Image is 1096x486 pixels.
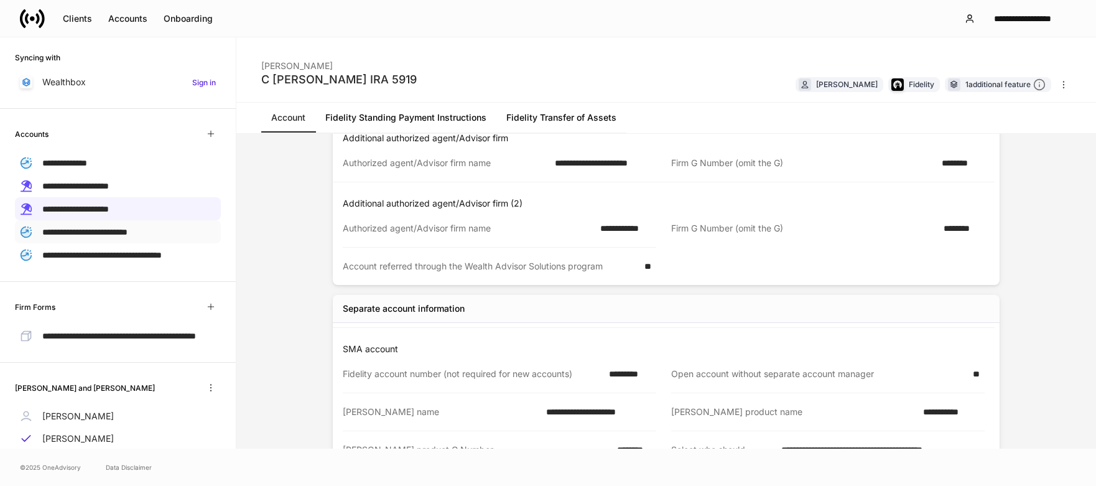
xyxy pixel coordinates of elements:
div: C [PERSON_NAME] IRA 5919 [261,72,417,87]
p: SMA account [343,343,995,355]
div: Separate account information [343,302,465,315]
div: Account referred through the Wealth Advisor Solutions program [343,260,637,273]
a: [PERSON_NAME] [15,428,221,450]
button: Clients [55,9,100,29]
a: Fidelity Standing Payment Instructions [315,103,496,133]
p: [PERSON_NAME] [42,432,114,445]
div: [PERSON_NAME] product G Number [343,444,610,481]
div: Onboarding [164,12,213,25]
a: Account [261,103,315,133]
h6: [PERSON_NAME] and [PERSON_NAME] [15,382,155,394]
div: Open account without separate account manager [671,368,965,380]
a: [PERSON_NAME] [15,405,221,428]
span: © 2025 OneAdvisory [20,462,81,472]
div: Fidelity [909,78,934,90]
div: Authorized agent/Advisor firm name [343,157,547,169]
h6: Syncing with [15,52,60,63]
div: Firm G Number (omit the G) [671,222,936,235]
div: Firm G Number (omit the G) [671,157,934,169]
div: Clients [63,12,92,25]
button: Accounts [100,9,156,29]
button: Onboarding [156,9,221,29]
a: Fidelity Transfer of Assets [496,103,626,133]
p: [PERSON_NAME] [42,410,114,423]
div: Select who should receive and vote proxy ballots [671,444,774,481]
p: Wealthbox [42,76,86,88]
div: [PERSON_NAME] product name [671,406,916,418]
div: [PERSON_NAME] [261,52,417,72]
p: Additional authorized agent/Advisor firm (2) [343,197,995,210]
a: WealthboxSign in [15,71,221,93]
div: Authorized agent/Advisor firm name [343,222,593,235]
h6: Accounts [15,128,49,140]
h6: Firm Forms [15,301,55,313]
a: Data Disclaimer [106,462,152,472]
div: Accounts [108,12,147,25]
h6: Sign in [192,77,216,88]
div: [PERSON_NAME] name [343,406,539,418]
div: [PERSON_NAME] [816,78,878,90]
div: Fidelity account number (not required for new accounts) [343,368,601,380]
p: Additional authorized agent/Advisor firm [343,132,995,144]
div: 1 additional feature [965,78,1046,91]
